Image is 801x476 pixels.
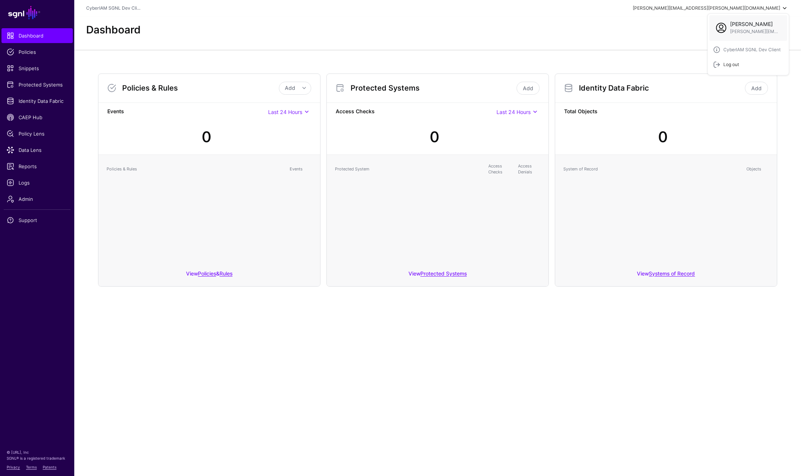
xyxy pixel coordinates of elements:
h3: Policies & Rules [122,84,279,92]
p: © [URL], Inc [7,449,68,455]
strong: Events [107,107,268,117]
span: CyberIAM SGNL Dev Client [723,46,781,53]
a: Add [517,82,540,95]
span: Last 24 Hours [268,109,302,115]
span: Logs [7,179,68,186]
div: View [327,265,548,286]
a: Data Lens [1,143,73,157]
div: View [555,265,777,286]
a: Add [745,82,768,95]
a: Dashboard [1,28,73,43]
th: Protected System [331,159,485,179]
th: System of Record [560,159,743,179]
div: 0 [202,126,211,148]
a: Rules [219,270,232,277]
a: Patents [43,465,56,469]
a: CyberIAM SGNL Dev Client [708,42,789,57]
span: [PERSON_NAME][EMAIL_ADDRESS][PERSON_NAME][DOMAIN_NAME] [730,28,780,35]
span: Admin [7,195,68,203]
span: Add [285,85,295,91]
a: Protected Systems [420,270,467,277]
span: Support [7,216,68,224]
div: [PERSON_NAME][EMAIL_ADDRESS][PERSON_NAME][DOMAIN_NAME] [633,5,780,12]
a: Logs [1,175,73,190]
th: Policies & Rules [103,159,286,179]
span: Identity Data Fabric [7,97,68,105]
span: CAEP Hub [7,114,68,121]
th: Access Denials [514,159,544,179]
div: 0 [658,126,668,148]
span: Reports [7,163,68,170]
a: Systems of Record [649,270,695,277]
a: Protected Systems [1,77,73,92]
a: Snippets [1,61,73,76]
a: Policies [198,270,216,277]
h3: Identity Data Fabric [579,84,743,92]
div: Log out [720,61,739,68]
strong: Total Objects [564,107,768,117]
a: Policy Lens [1,126,73,141]
a: SGNL [4,4,70,21]
a: Admin [1,192,73,206]
strong: Access Checks [336,107,496,117]
span: Policy Lens [7,130,68,137]
span: Data Lens [7,146,68,154]
div: View & [98,265,320,286]
th: Objects [743,159,772,179]
th: Events [286,159,316,179]
a: Privacy [7,465,20,469]
a: Identity Data Fabric [1,94,73,108]
a: Terms [26,465,37,469]
span: Policies [7,48,68,56]
span: Dashboard [7,32,68,39]
span: [PERSON_NAME] [730,21,780,27]
a: CyberIAM SGNL Dev Cli... [86,5,140,11]
p: SGNL® is a registered trademark [7,455,68,461]
a: Reports [1,159,73,174]
span: Protected Systems [7,81,68,88]
span: Last 24 Hours [496,109,531,115]
div: 0 [430,126,439,148]
h2: Dashboard [86,24,141,36]
th: Access Checks [485,159,514,179]
a: Policies [1,45,73,59]
h3: Protected Systems [351,84,515,92]
a: CAEP Hub [1,110,73,125]
span: Snippets [7,65,68,72]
